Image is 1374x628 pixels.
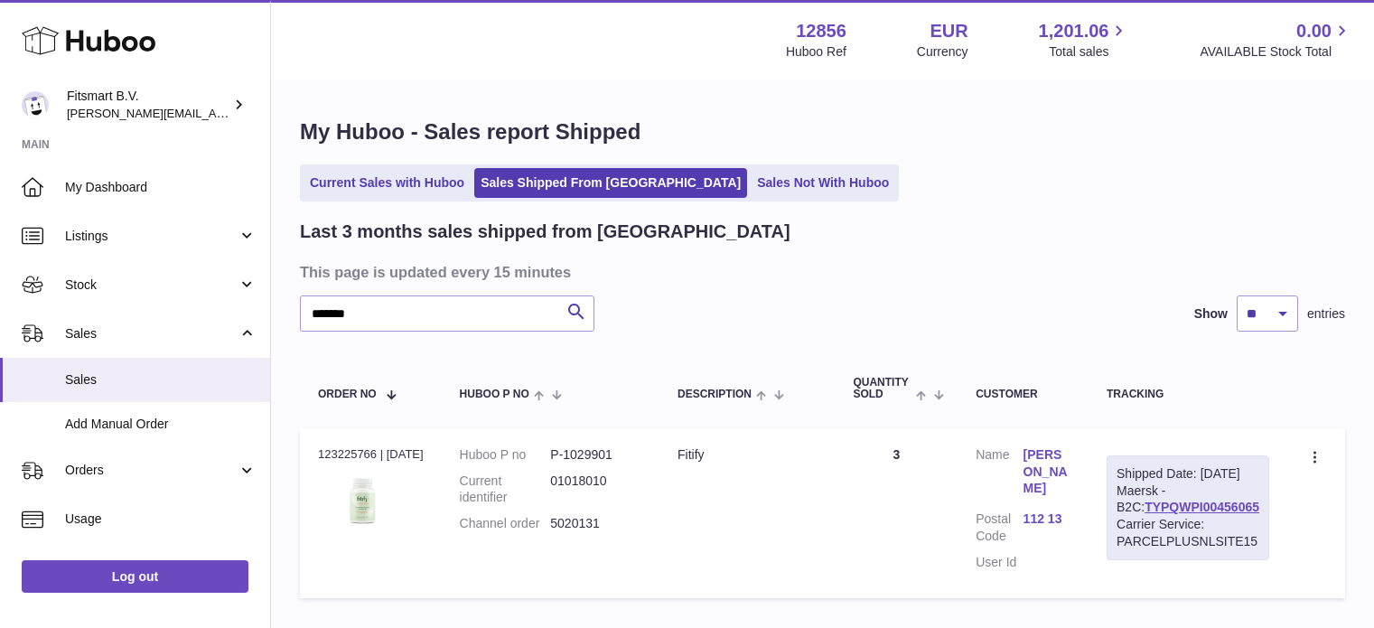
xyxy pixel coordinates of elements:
span: Add Manual Order [65,416,257,433]
div: Customer [976,389,1070,400]
span: Quantity Sold [853,377,911,400]
span: Sales [65,325,238,342]
dt: Channel order [460,515,551,532]
a: 1,201.06 Total sales [1039,19,1130,61]
dd: 5020131 [550,515,641,532]
h3: This page is updated every 15 minutes [300,262,1341,282]
div: Fitsmart B.V. [67,88,229,122]
dt: Huboo P no [460,446,551,464]
td: 3 [835,428,958,598]
span: Total sales [1049,43,1129,61]
span: Stock [65,277,238,294]
span: Usage [65,511,257,528]
a: Current Sales with Huboo [304,168,471,198]
dt: User Id [976,554,1023,571]
a: Log out [22,560,248,593]
a: Sales Not With Huboo [751,168,895,198]
a: 0.00 AVAILABLE Stock Total [1200,19,1352,61]
span: entries [1307,305,1345,323]
div: Tracking [1107,389,1269,400]
div: Carrier Service: PARCELPLUSNLSITE15 [1117,516,1259,550]
img: jonathan@leaderoo.com [22,91,49,118]
span: Order No [318,389,377,400]
span: 1,201.06 [1039,19,1109,43]
dt: Postal Code [976,511,1023,545]
span: Huboo P no [460,389,529,400]
div: Fitify [678,446,817,464]
img: 128561739542540.png [318,468,408,532]
div: Currency [917,43,968,61]
span: 0.00 [1296,19,1332,43]
a: [PERSON_NAME] [1023,446,1070,498]
div: Maersk - B2C: [1107,455,1269,560]
div: 123225766 | [DATE] [318,446,424,463]
div: Shipped Date: [DATE] [1117,465,1259,483]
span: Orders [65,462,238,479]
a: 112 13 [1023,511,1070,528]
span: Description [678,389,752,400]
a: Sales Shipped From [GEOGRAPHIC_DATA] [474,168,747,198]
dt: Current identifier [460,473,551,507]
span: [PERSON_NAME][EMAIL_ADDRESS][DOMAIN_NAME] [67,106,362,120]
dd: 01018010 [550,473,641,507]
dd: P-1029901 [550,446,641,464]
span: My Dashboard [65,179,257,196]
strong: EUR [930,19,967,43]
h2: Last 3 months sales shipped from [GEOGRAPHIC_DATA] [300,220,790,244]
div: Huboo Ref [786,43,846,61]
label: Show [1194,305,1228,323]
span: Sales [65,371,257,389]
h1: My Huboo - Sales report Shipped [300,117,1345,146]
span: Listings [65,228,238,245]
strong: 12856 [796,19,846,43]
a: TYPQWPI00456065 [1145,500,1259,514]
span: AVAILABLE Stock Total [1200,43,1352,61]
dt: Name [976,446,1023,502]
